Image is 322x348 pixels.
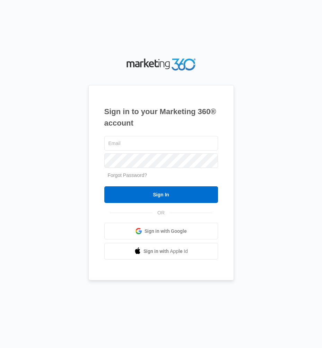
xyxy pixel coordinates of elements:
[108,172,147,178] a: Forgot Password?
[145,228,187,235] span: Sign in with Google
[143,248,188,255] span: Sign in with Apple Id
[104,106,218,129] h1: Sign in to your Marketing 360® account
[104,136,218,151] input: Email
[153,209,169,217] span: OR
[104,223,218,239] a: Sign in with Google
[104,186,218,203] input: Sign In
[104,243,218,260] a: Sign in with Apple Id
